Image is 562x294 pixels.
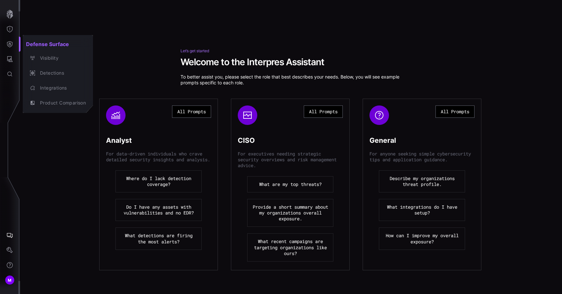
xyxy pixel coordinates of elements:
div: Visibility [37,54,86,62]
button: Visibility [23,51,93,66]
button: Detections [23,66,93,80]
button: Integrations [23,80,93,95]
div: Integrations [37,84,86,92]
div: Product Comparison [37,99,86,107]
h2: Defense Surface [23,38,93,51]
div: Detections [37,69,86,77]
button: Product Comparison [23,95,93,110]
